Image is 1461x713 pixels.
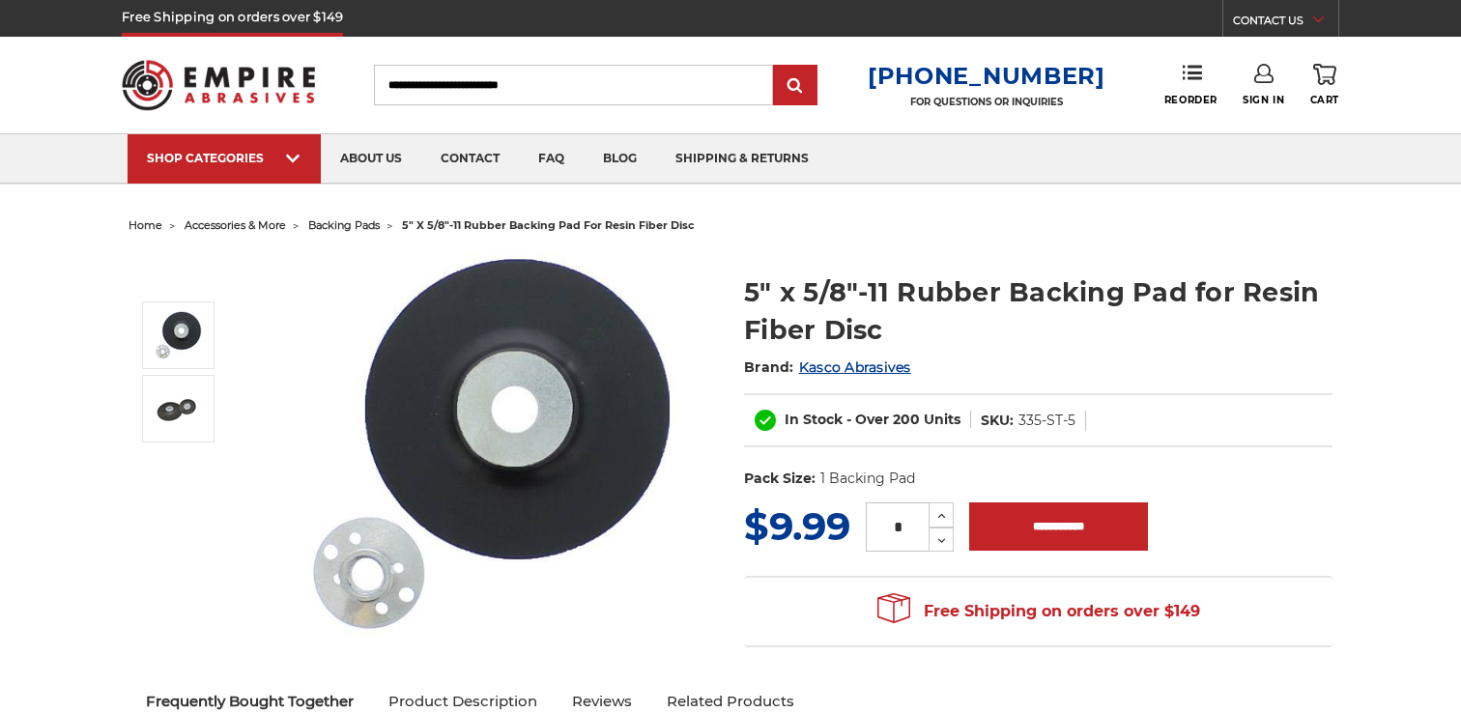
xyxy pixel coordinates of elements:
span: $9.99 [744,502,850,550]
dt: Pack Size: [744,469,816,489]
span: Sign In [1243,94,1284,106]
span: 200 [893,411,920,428]
a: Cart [1310,64,1339,106]
a: [PHONE_NUMBER] [868,62,1105,90]
dd: 335-ST-5 [1018,411,1075,431]
a: about us [321,134,421,184]
a: Reorder [1164,64,1217,105]
p: FOR QUESTIONS OR INQUIRIES [868,96,1105,108]
img: 5 Inch Backing Pad for resin fiber disc with 5/8"-11 locking nut rubber [154,311,202,359]
span: - Over [846,411,889,428]
img: Empire Abrasives [122,47,315,123]
a: accessories & more [185,218,286,232]
a: blog [584,134,656,184]
img: 5 Inch Backing Pad for resin fiber disc with 5/8"-11 locking nut rubber [295,253,681,640]
a: Kasco Abrasives [799,358,911,376]
div: SHOP CATEGORIES [147,151,301,165]
a: shipping & returns [656,134,828,184]
span: Reorder [1164,94,1217,106]
span: 5" x 5/8"-11 rubber backing pad for resin fiber disc [402,218,695,232]
a: CONTACT US [1233,10,1338,37]
span: Free Shipping on orders over $149 [877,592,1200,631]
a: home [129,218,162,232]
span: Brand: [744,358,794,376]
h1: 5" x 5/8"-11 Rubber Backing Pad for Resin Fiber Disc [744,273,1332,349]
dt: SKU: [981,411,1014,431]
dd: 1 Backing Pad [820,469,915,489]
a: faq [519,134,584,184]
input: Submit [776,67,815,105]
a: backing pads [308,218,380,232]
span: Cart [1310,94,1339,106]
span: In Stock [785,411,843,428]
a: contact [421,134,519,184]
span: Units [924,411,960,428]
img: rubber backing pad for rfd [154,385,202,433]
